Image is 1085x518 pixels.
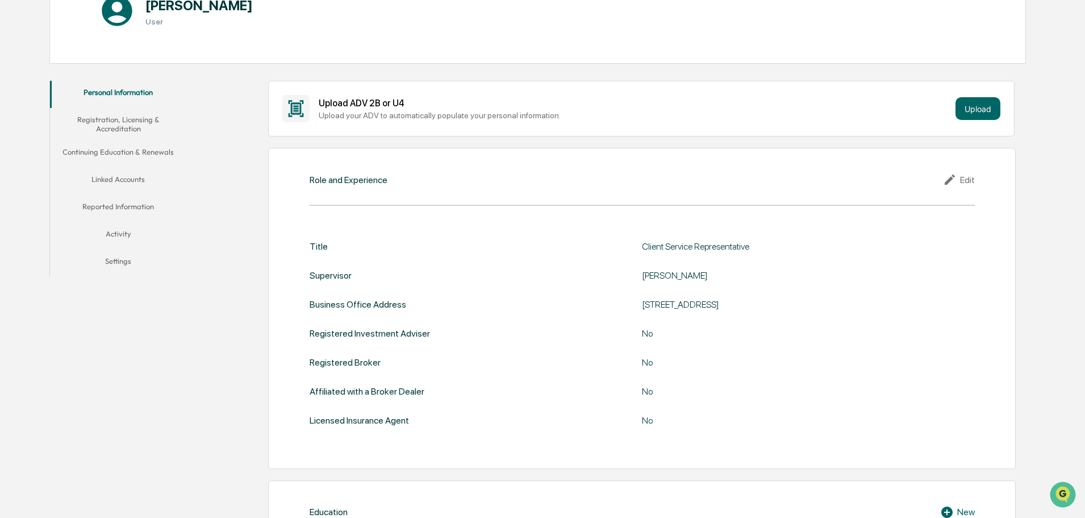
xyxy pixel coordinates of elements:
[642,328,926,339] div: No
[310,507,348,517] div: Education
[50,108,186,140] button: Registration, Licensing & Accreditation
[310,415,409,426] div: Licensed Insurance Agent
[94,143,141,155] span: Attestations
[39,87,186,98] div: Start new chat
[310,270,352,281] div: Supervisor
[50,140,186,168] button: Continuing Education & Renewals
[955,97,1000,120] button: Upload
[7,160,76,181] a: 🔎Data Lookup
[78,139,145,159] a: 🗄️Attestations
[642,299,926,310] div: [STREET_ADDRESS]
[50,250,186,277] button: Settings
[50,222,186,250] button: Activity
[7,139,78,159] a: 🖐️Preclearance
[943,173,975,187] div: Edit
[39,98,144,107] div: We're available if you need us!
[11,166,20,175] div: 🔎
[11,87,32,107] img: 1746055101610-c473b297-6a78-478c-a979-82029cc54cd1
[50,195,186,222] button: Reported Information
[23,143,73,155] span: Preclearance
[50,81,186,108] button: Personal Information
[1049,480,1079,511] iframe: Open customer support
[642,357,926,368] div: No
[310,357,381,368] div: Registered Broker
[310,299,406,310] div: Business Office Address
[642,386,926,397] div: No
[193,90,207,104] button: Start new chat
[113,193,137,201] span: Pylon
[82,144,91,154] div: 🗄️
[310,175,387,185] div: Role and Experience
[319,98,951,109] div: Upload ADV 2B or U4
[310,386,424,397] div: Affiliated with a Broker Dealer
[319,111,951,120] div: Upload your ADV to automatically populate your personal information.
[50,81,186,277] div: secondary tabs example
[23,165,72,176] span: Data Lookup
[11,24,207,42] p: How can we help?
[642,270,926,281] div: [PERSON_NAME]
[50,168,186,195] button: Linked Accounts
[310,328,430,339] div: Registered Investment Adviser
[642,415,926,426] div: No
[642,241,926,252] div: Client Service Representative
[145,17,253,26] h3: User
[11,144,20,154] div: 🖐️
[80,192,137,201] a: Powered byPylon
[310,241,328,252] div: Title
